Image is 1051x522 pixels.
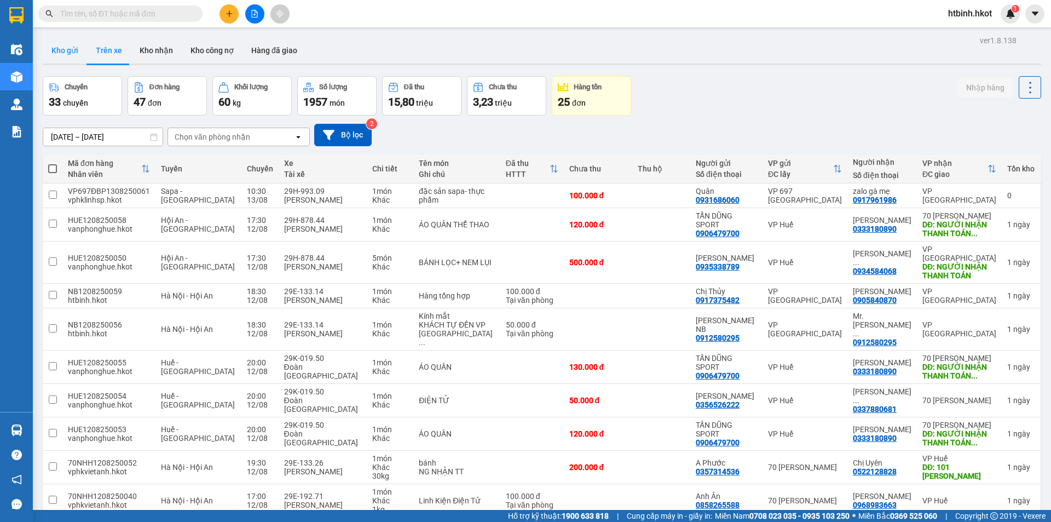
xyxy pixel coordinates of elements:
div: Hàng tồn [574,83,602,91]
div: [PERSON_NAME] [284,262,361,271]
span: ... [853,396,859,405]
div: KHÁCH TỰ ĐẾN VP ĐÀ NẴNG LẤY HÀNG [419,320,494,347]
div: VP [GEOGRAPHIC_DATA] [922,287,996,305]
span: 15,80 [388,95,414,108]
div: 1 món [372,358,408,367]
div: ĐL Anh Khanh NB [696,316,757,334]
div: Chưa thu [489,83,517,91]
div: 12/08 [247,501,273,509]
div: HOÀNG LÂM [853,358,911,367]
div: Chi tiết [372,164,408,173]
div: ĐC giao [922,170,988,179]
div: Tuyến [161,164,235,173]
span: ngày [1013,291,1030,300]
input: Select a date range. [43,128,163,146]
div: 18:30 [247,320,273,329]
div: 70NHH1208250040 [68,492,150,501]
div: 50.000 đ [506,320,558,329]
div: ĐC lấy [768,170,833,179]
div: 20:00 [247,425,273,434]
button: Hàng tồn25đơn [552,76,631,116]
div: 1 món [372,287,408,296]
span: triệu [495,99,512,107]
span: triệu [416,99,433,107]
div: A Phước [696,458,757,467]
th: Toggle SortBy [917,154,1002,183]
div: Khác [372,196,408,204]
div: vanphonghue.hkot [68,367,150,376]
div: 0906479700 [696,371,740,380]
div: 30 kg [372,472,408,480]
div: [PERSON_NAME] [284,329,361,338]
span: 25 [558,95,570,108]
span: notification [11,474,22,485]
div: Đoàn [GEOGRAPHIC_DATA] [284,396,361,414]
span: ngày [1013,363,1030,371]
div: DĐ: NGƯỜI NHẬN THANH TOÁN CƯỚC [922,220,996,238]
button: aim [270,4,290,24]
div: 0858265588 [696,501,740,509]
div: 18:30 [247,287,273,296]
div: Đơn hàng [149,83,180,91]
div: Khác [372,296,408,305]
div: 12/08 [247,367,273,376]
div: 1 món [372,425,408,434]
div: Xe [284,159,361,168]
div: 1 [1007,220,1035,229]
div: Anh Nam [853,492,911,501]
div: 5 món [372,254,408,262]
div: 70NHH1208250052 [68,458,150,467]
div: 12/08 [247,400,273,409]
div: Mr. Luca Martin [853,312,911,338]
span: kg [233,99,241,107]
div: VP Huế [768,363,842,371]
div: Tại văn phòng [506,329,558,338]
div: 0522128828 [853,467,897,476]
div: 29K-019.50 [284,387,361,396]
sup: 2 [366,118,377,129]
div: [PERSON_NAME] [284,225,361,233]
div: [PERSON_NAME] [284,501,361,509]
div: Quân [696,187,757,196]
div: 1 [1007,325,1035,334]
span: caret-down [1030,9,1040,19]
div: VP [GEOGRAPHIC_DATA] [922,245,996,262]
span: 1 [1013,5,1017,13]
div: [PERSON_NAME] [284,196,361,204]
div: 12/08 [247,296,273,305]
span: aim [276,10,284,18]
div: Số điện thoại [853,171,911,180]
div: Đã thu [506,159,550,168]
img: warehouse-icon [11,71,22,83]
div: Khác [372,400,408,409]
div: Mã đơn hàng [68,159,141,168]
div: 19:30 [247,458,273,467]
div: 1 [1007,291,1035,300]
div: 12/08 [247,262,273,271]
div: 0333180890 [853,367,897,376]
img: warehouse-icon [11,99,22,110]
span: ngày [1013,463,1030,472]
span: Hỗ trợ kỹ thuật: [508,510,609,522]
div: DĐ: NGƯỜI NHẬN THANH TOÁN CƯỚC [922,429,996,447]
div: Khác [372,496,408,505]
div: VP [GEOGRAPHIC_DATA] [922,320,996,338]
span: Hội An - [GEOGRAPHIC_DATA] [161,216,235,233]
th: Toggle SortBy [500,154,564,183]
div: VP 697 [GEOGRAPHIC_DATA] [768,187,842,204]
div: VP Huế [768,258,842,267]
div: 0333180890 [853,225,897,233]
div: 0917375482 [696,296,740,305]
div: vanphonghue.hkot [68,225,150,233]
div: DĐ: NGƯỜI NHẬN THANH TOÁN CƯỚC [922,363,996,380]
div: bánh [419,458,494,467]
div: Chọn văn phòng nhận [175,131,250,142]
div: VP nhận [922,159,988,168]
button: Đã thu15,80 triệu [382,76,461,116]
div: 1 [1007,396,1035,405]
button: Nhập hàng [957,78,1013,97]
div: Tồn kho [1007,164,1035,173]
div: Chuyến [65,83,88,91]
button: plus [220,4,239,24]
div: vanphonghue.hkot [68,434,150,443]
